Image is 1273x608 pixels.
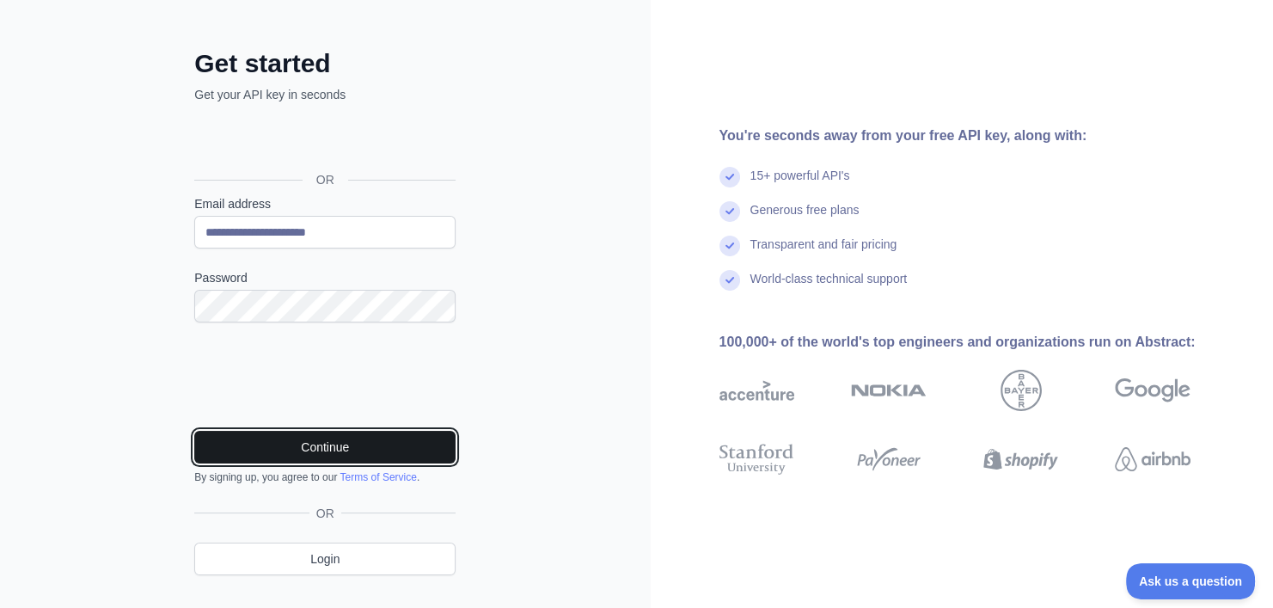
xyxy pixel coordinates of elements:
[719,167,740,187] img: check mark
[194,431,456,464] button: Continue
[750,270,908,304] div: World-class technical support
[719,126,1246,146] div: You're seconds away from your free API key, along with:
[194,48,456,79] h2: Get started
[1115,370,1190,411] img: google
[719,201,740,222] img: check mark
[983,440,1059,478] img: shopify
[194,470,456,484] div: By signing up, you agree to our .
[719,236,740,256] img: check mark
[194,86,456,103] p: Get your API key in seconds
[303,171,348,188] span: OR
[309,505,341,522] span: OR
[719,370,795,411] img: accenture
[1115,440,1190,478] img: airbnb
[719,440,795,478] img: stanford university
[719,270,740,291] img: check mark
[194,195,456,212] label: Email address
[194,269,456,286] label: Password
[340,471,416,483] a: Terms of Service
[194,343,456,410] iframe: reCAPTCHA
[750,236,897,270] div: Transparent and fair pricing
[1126,563,1256,599] iframe: Toggle Customer Support
[851,370,927,411] img: nokia
[750,167,850,201] div: 15+ powerful API's
[750,201,860,236] div: Generous free plans
[719,332,1246,353] div: 100,000+ of the world's top engineers and organizations run on Abstract:
[1001,370,1042,411] img: bayer
[851,440,927,478] img: payoneer
[186,122,461,160] iframe: Sign in with Google Button
[194,543,456,575] a: Login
